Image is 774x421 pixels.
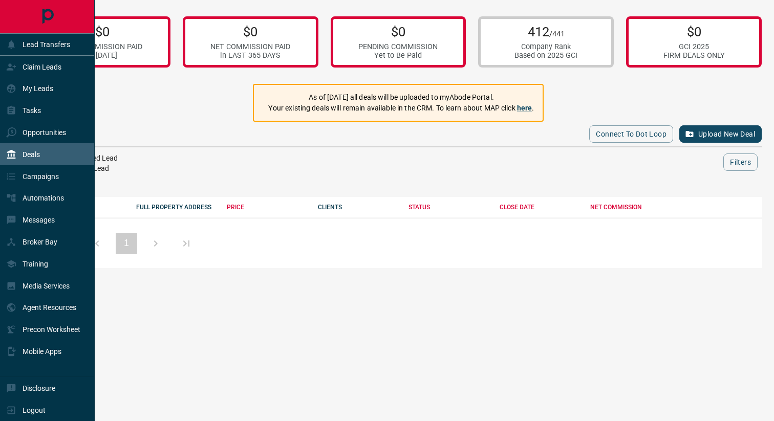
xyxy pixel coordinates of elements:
div: in [DATE] [62,51,142,60]
p: As of [DATE] all deals will be uploaded to myAbode Portal. [268,92,534,103]
div: in LAST 365 DAYS [210,51,290,60]
p: $0 [210,24,290,39]
a: here [517,104,532,112]
div: Yet to Be Paid [358,51,438,60]
button: Upload New Deal [679,125,762,143]
p: $0 [358,24,438,39]
div: Based on 2025 GCI [514,51,577,60]
div: FULL PROPERTY ADDRESS [136,204,217,211]
p: 412 [514,24,577,39]
div: STATUS [408,204,489,211]
div: FIRM DEALS ONLY [663,51,725,60]
div: CLIENTS [318,204,399,211]
button: Connect to Dot Loop [589,125,673,143]
div: Company Rank [514,42,577,51]
div: NET COMMISSION PAID [210,42,290,51]
div: PENDING COMMISSION [358,42,438,51]
p: Your existing deals will remain available in the CRM. To learn about MAP click . [268,103,534,114]
div: NET COMMISSION [590,204,671,211]
p: $0 [663,24,725,39]
span: /441 [549,30,565,38]
p: $0 [62,24,142,39]
div: CLOSE DATE [500,204,580,211]
button: Filters [723,153,758,171]
div: NET COMMISSION PAID [62,42,142,51]
button: 1 [116,233,137,254]
div: GCI 2025 [663,42,725,51]
div: PRICE [227,204,308,211]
